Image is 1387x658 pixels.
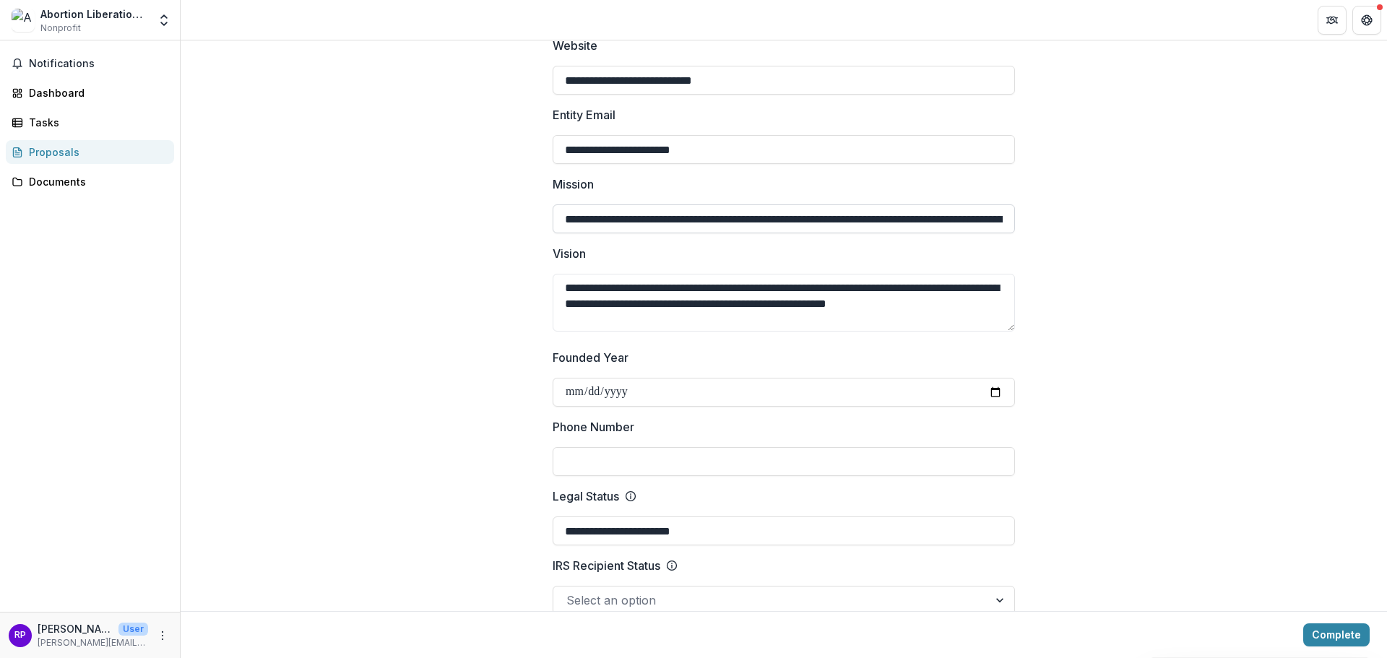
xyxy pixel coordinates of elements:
div: Tasks [29,115,163,130]
button: Notifications [6,52,174,75]
a: Proposals [6,140,174,164]
a: Dashboard [6,81,174,105]
span: Notifications [29,58,168,70]
div: Renata Peralta [14,631,26,640]
span: Nonprofit [40,22,81,35]
img: Abortion Liberation Fund of PA [12,9,35,32]
p: Legal Status [553,488,619,505]
button: More [154,627,171,644]
div: Dashboard [29,85,163,100]
button: Complete [1303,623,1370,646]
div: Abortion Liberation Fund of PA [40,7,148,22]
p: Mission [553,176,594,193]
p: Vision [553,245,586,262]
div: Documents [29,174,163,189]
p: [PERSON_NAME][EMAIL_ADDRESS][DOMAIN_NAME] [38,636,148,649]
button: Partners [1318,6,1347,35]
a: Documents [6,170,174,194]
button: Open entity switcher [154,6,174,35]
p: [PERSON_NAME] [38,621,113,636]
p: Entity Email [553,106,615,124]
p: User [118,623,148,636]
p: IRS Recipient Status [553,557,660,574]
a: Tasks [6,111,174,134]
p: Website [553,37,597,54]
p: Phone Number [553,418,634,436]
div: Proposals [29,144,163,160]
button: Get Help [1352,6,1381,35]
p: Founded Year [553,349,628,366]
